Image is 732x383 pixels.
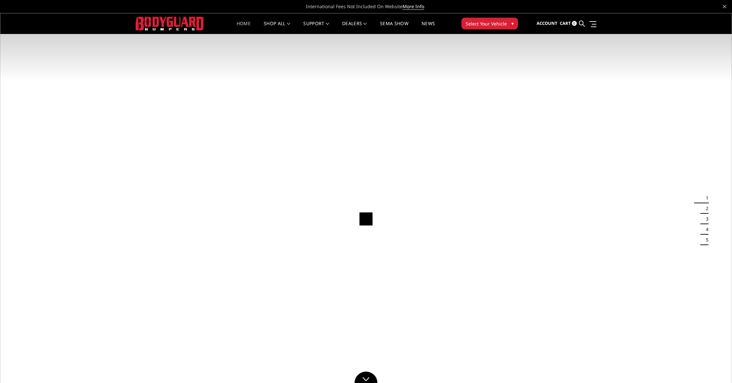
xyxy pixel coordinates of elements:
a: Dealers [342,21,367,34]
span: ▾ [511,20,514,27]
button: 5 of 5 [702,235,708,245]
a: Home [237,21,251,34]
button: Select Your Vehicle [461,18,518,29]
button: 2 of 5 [702,203,708,214]
span: Select Your Vehicle [466,20,507,27]
a: Cart 0 [560,15,577,32]
a: News [422,21,435,34]
a: Click to Down [355,372,377,383]
a: Support [303,21,329,34]
img: BODYGUARD BUMPERS [136,17,204,30]
span: Account [537,20,557,26]
a: Account [537,15,557,32]
span: 0 [572,21,577,26]
a: More Info [403,3,424,10]
span: Cart [560,20,571,26]
button: 4 of 5 [702,224,708,235]
a: shop all [264,21,290,34]
button: 3 of 5 [702,214,708,224]
a: SEMA Show [380,21,408,34]
button: 1 of 5 [702,193,708,203]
